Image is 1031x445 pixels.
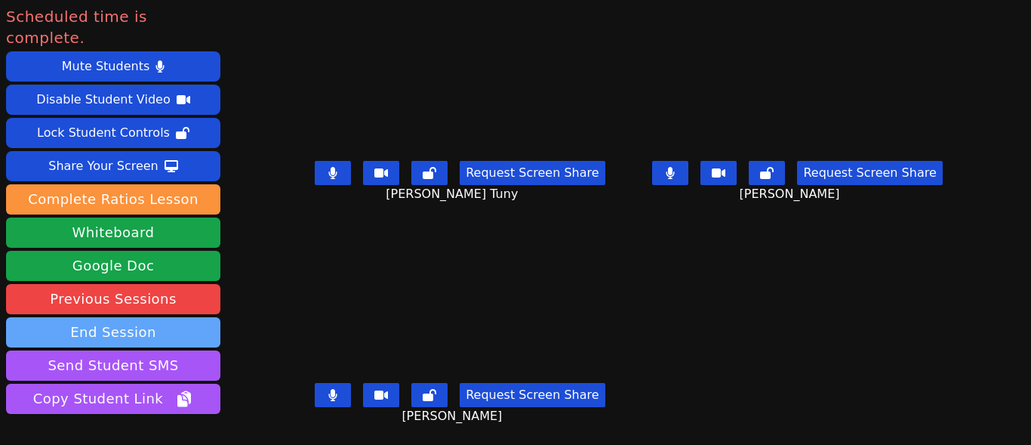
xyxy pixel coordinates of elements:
button: Complete Ratios Lesson [6,184,220,215]
button: Mute Students [6,51,220,82]
span: [PERSON_NAME] Tuny [386,185,522,203]
button: Lock Student Controls [6,118,220,148]
button: Disable Student Video [6,85,220,115]
button: Request Screen Share [460,161,605,185]
span: Scheduled time is complete. [6,6,220,48]
button: Share Your Screen [6,151,220,181]
button: Send Student SMS [6,351,220,381]
button: Request Screen Share [797,161,942,185]
a: Previous Sessions [6,284,220,314]
button: End Session [6,317,220,348]
span: [PERSON_NAME] [402,407,506,425]
div: Mute Students [62,54,149,79]
a: Google Doc [6,251,220,281]
div: Share Your Screen [48,154,158,178]
div: Lock Student Controls [37,121,170,145]
button: Request Screen Share [460,383,605,407]
div: Disable Student Video [36,88,170,112]
button: Whiteboard [6,218,220,248]
button: Copy Student Link [6,384,220,414]
span: [PERSON_NAME] [740,185,844,203]
span: Copy Student Link [33,388,193,409]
